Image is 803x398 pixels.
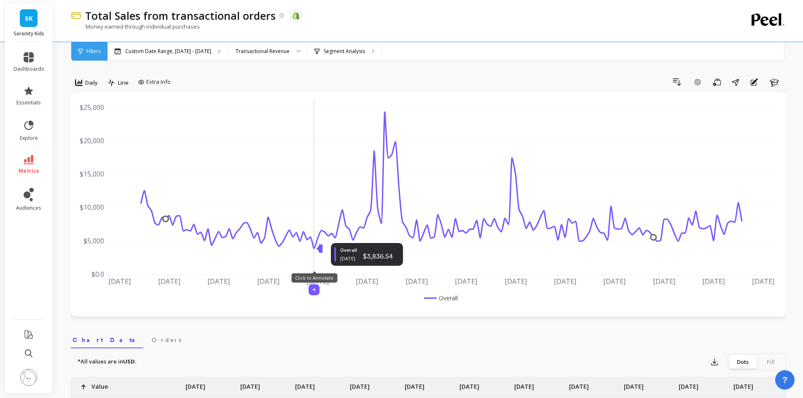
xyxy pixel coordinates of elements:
[185,377,205,391] p: [DATE]
[405,377,424,391] p: [DATE]
[775,370,795,390] button: ?
[20,369,37,386] img: profile picture
[71,329,786,348] nav: Tabs
[514,377,534,391] p: [DATE]
[679,377,698,391] p: [DATE]
[91,377,108,391] p: Value
[85,79,98,87] span: Daily
[152,336,181,344] span: Orders
[733,377,753,391] p: [DATE]
[757,355,784,369] div: Fill
[13,66,44,72] span: dashboards
[240,377,260,391] p: [DATE]
[729,355,757,369] div: Dots
[86,48,101,55] span: Filters
[624,377,644,391] p: [DATE]
[19,168,39,174] span: metrics
[13,30,44,37] p: Serenity Kids
[16,99,41,106] span: essentials
[782,374,787,386] span: ?
[16,205,41,211] span: audiences
[71,23,200,30] p: Money earned through individual purchases
[295,377,315,391] p: [DATE]
[78,358,137,366] p: *All values are in
[569,377,589,391] p: [DATE]
[85,8,276,23] p: Total Sales from transactional orders
[324,48,365,55] p: Segment Analysis
[350,377,370,391] p: [DATE]
[292,12,300,19] img: api.shopify.svg
[123,358,137,365] strong: USD.
[125,48,211,55] p: Custom Date Range, [DATE] - [DATE]
[118,79,129,87] span: Line
[459,377,479,391] p: [DATE]
[71,12,81,19] img: header icon
[73,336,142,344] span: Chart Data
[25,13,33,23] span: SK
[236,47,290,55] div: Transactional Revenue
[20,135,38,142] span: explore
[146,78,171,86] span: Extra Info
